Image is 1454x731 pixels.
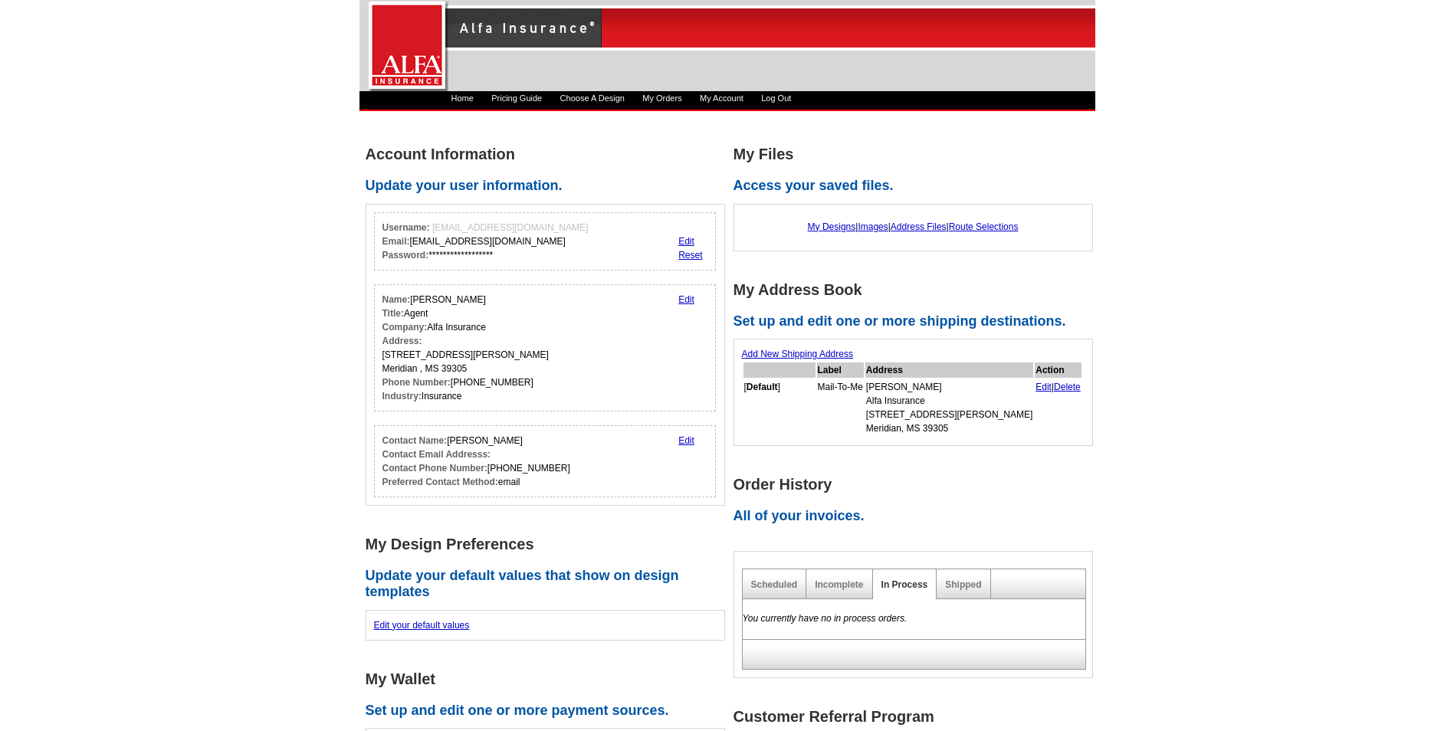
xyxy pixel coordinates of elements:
[742,212,1085,241] div: | | |
[382,391,422,402] strong: Industry:
[1054,382,1081,392] a: Delete
[1035,362,1081,378] th: Action
[382,308,404,319] strong: Title:
[642,93,681,103] a: My Orders
[747,382,778,392] b: Default
[382,236,410,247] strong: Email:
[734,508,1101,525] h2: All of your invoices.
[734,282,1101,298] h1: My Address Book
[432,222,588,233] span: [EMAIL_ADDRESS][DOMAIN_NAME]
[382,250,429,261] strong: Password:
[382,377,451,388] strong: Phone Number:
[382,336,422,346] strong: Address:
[382,463,487,474] strong: Contact Phone Number:
[366,146,734,162] h1: Account Information
[382,435,448,446] strong: Contact Name:
[945,579,981,590] a: Shipped
[451,93,474,103] a: Home
[382,322,428,333] strong: Company:
[374,212,717,270] div: Your login information.
[366,671,734,687] h1: My Wallet
[366,536,734,552] h1: My Design Preferences
[700,93,743,103] a: My Account
[382,477,498,487] strong: Preferred Contact Method:
[382,222,430,233] strong: Username:
[815,579,863,590] a: Incomplete
[734,709,1101,725] h1: Customer Referral Program
[374,425,717,497] div: Who should we contact regarding order issues?
[865,379,1033,436] td: [PERSON_NAME] Alfa Insurance [STREET_ADDRESS][PERSON_NAME] Meridian, MS 39305
[678,435,694,446] a: Edit
[761,93,791,103] a: Log Out
[1035,379,1081,436] td: |
[949,221,1019,232] a: Route Selections
[751,579,798,590] a: Scheduled
[382,449,491,460] strong: Contact Email Addresss:
[742,349,853,359] a: Add New Shipping Address
[1036,382,1052,392] a: Edit
[734,477,1101,493] h1: Order History
[382,294,411,305] strong: Name:
[491,93,542,103] a: Pricing Guide
[743,379,816,436] td: [ ]
[734,146,1101,162] h1: My Files
[678,250,702,261] a: Reset
[891,221,947,232] a: Address Files
[374,284,717,411] div: Your personal details.
[560,93,625,103] a: Choose A Design
[366,568,734,601] h2: Update your default values that show on design templates
[382,434,570,489] div: [PERSON_NAME] [PHONE_NUMBER] email
[881,579,928,590] a: In Process
[743,613,908,624] em: You currently have no in process orders.
[678,294,694,305] a: Edit
[366,178,734,195] h2: Update your user information.
[382,293,549,403] div: [PERSON_NAME] Agent Alfa Insurance [STREET_ADDRESS][PERSON_NAME] Meridian , MS 39305 [PHONE_NUMBE...
[817,379,864,436] td: Mail-To-Me
[858,221,888,232] a: Images
[865,362,1033,378] th: Address
[678,236,694,247] a: Edit
[808,221,856,232] a: My Designs
[366,703,734,720] h2: Set up and edit one or more payment sources.
[817,362,864,378] th: Label
[374,620,470,631] a: Edit your default values
[734,313,1101,330] h2: Set up and edit one or more shipping destinations.
[734,178,1101,195] h2: Access your saved files.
